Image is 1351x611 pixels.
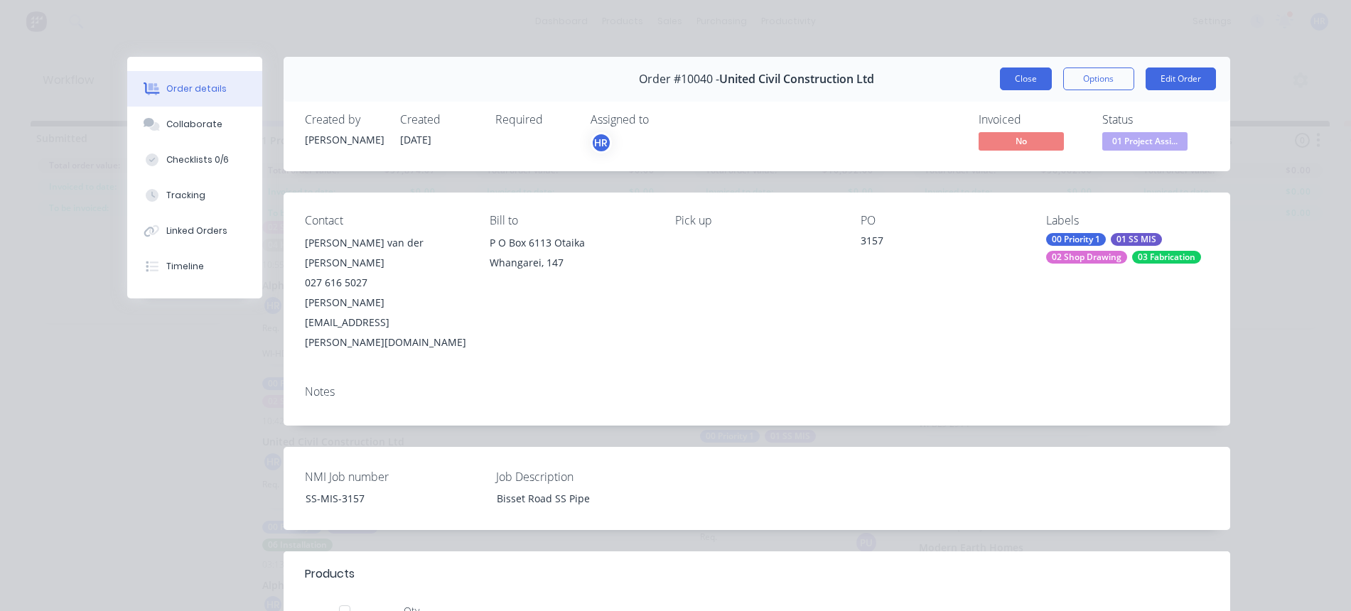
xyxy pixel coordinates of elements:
[305,214,468,227] div: Contact
[495,113,574,126] div: Required
[127,107,262,142] button: Collaborate
[591,132,612,153] button: HR
[305,233,468,352] div: [PERSON_NAME] van der [PERSON_NAME]027 616 5027[PERSON_NAME][EMAIL_ADDRESS][PERSON_NAME][DOMAIN_N...
[166,118,222,131] div: Collaborate
[305,293,468,352] div: [PERSON_NAME][EMAIL_ADDRESS][PERSON_NAME][DOMAIN_NAME]
[719,72,874,86] span: United Civil Construction Ltd
[490,214,652,227] div: Bill to
[861,214,1023,227] div: PO
[294,488,472,509] div: SS-MIS-3157
[1132,251,1201,264] div: 03 Fabrication
[490,233,652,253] div: P O Box 6113 Otaika
[1046,251,1127,264] div: 02 Shop Drawing
[496,468,674,485] label: Job Description
[166,189,205,202] div: Tracking
[400,113,478,126] div: Created
[1046,214,1209,227] div: Labels
[305,273,468,293] div: 027 616 5027
[639,72,719,86] span: Order #10040 -
[305,566,355,583] div: Products
[305,233,468,273] div: [PERSON_NAME] van der [PERSON_NAME]
[1102,132,1188,150] span: 01 Project Assi...
[485,488,663,509] div: Bisset Road SS Pipe
[591,113,733,126] div: Assigned to
[1046,233,1106,246] div: 00 Priority 1
[979,132,1064,150] span: No
[127,71,262,107] button: Order details
[127,142,262,178] button: Checklists 0/6
[305,113,383,126] div: Created by
[166,153,229,166] div: Checklists 0/6
[1063,67,1134,90] button: Options
[1000,67,1052,90] button: Close
[127,249,262,284] button: Timeline
[1102,113,1209,126] div: Status
[979,113,1085,126] div: Invoiced
[675,214,838,227] div: Pick up
[1102,132,1188,153] button: 01 Project Assi...
[490,253,652,273] div: Whangarei, 147
[400,133,431,146] span: [DATE]
[1146,67,1216,90] button: Edit Order
[305,468,483,485] label: NMI Job number
[305,385,1209,399] div: Notes
[305,132,383,147] div: [PERSON_NAME]
[166,82,227,95] div: Order details
[861,233,1023,253] div: 3157
[166,260,204,273] div: Timeline
[1111,233,1162,246] div: 01 SS MIS
[127,178,262,213] button: Tracking
[490,233,652,279] div: P O Box 6113 OtaikaWhangarei, 147
[127,213,262,249] button: Linked Orders
[166,225,227,237] div: Linked Orders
